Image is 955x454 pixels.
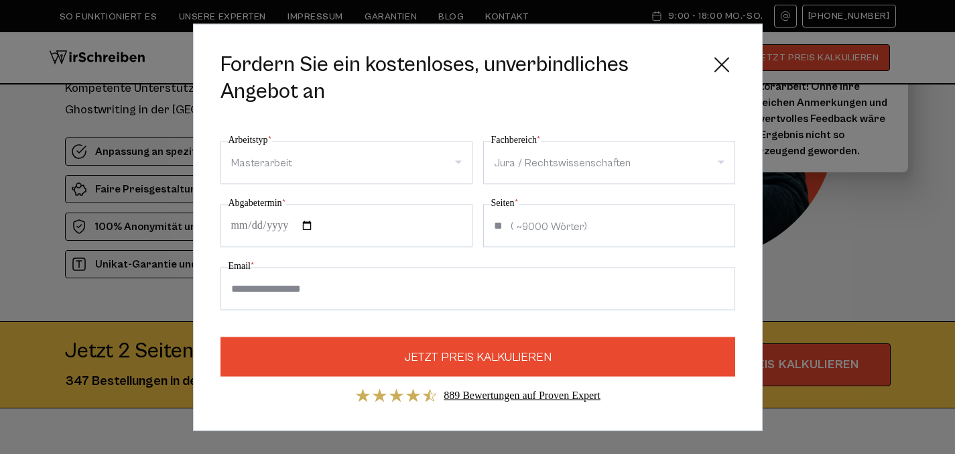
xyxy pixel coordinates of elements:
[229,131,272,148] label: Arbeitstyp
[491,131,541,148] label: Fachbereich
[220,51,698,105] span: Fordern Sie ein kostenloses, unverbindliches Angebot an
[220,337,735,376] button: JETZT PREIS KALKULIEREN
[404,347,552,365] span: JETZT PREIS KALKULIEREN
[491,194,519,211] label: Seiten
[231,152,292,173] div: Masterarbeit
[229,194,286,211] label: Abgabetermin
[444,389,600,400] a: 889 Bewertungen auf Proven Expert
[229,258,255,274] label: Email
[494,152,631,173] div: Jura / Rechtswissenschaften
